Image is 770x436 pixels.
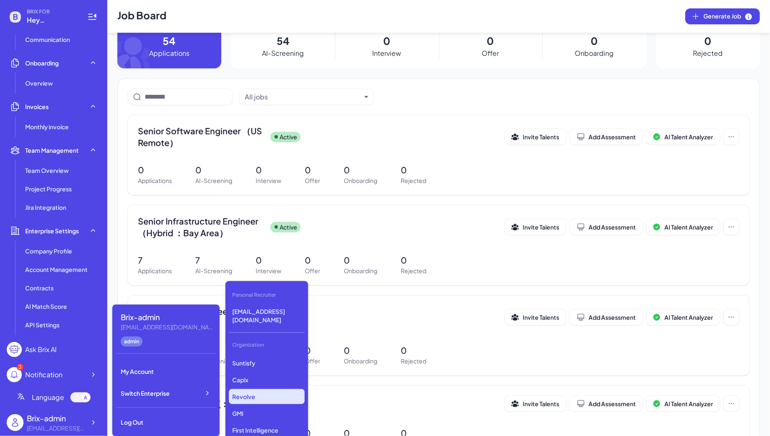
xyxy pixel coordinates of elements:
[25,265,88,274] span: Account Management
[505,219,566,235] button: Invite Talents
[25,123,69,131] span: Monthly invoice
[344,176,377,185] p: Onboarding
[25,302,67,311] span: AI Match Score
[138,215,264,239] span: Senior Infrastructure Engineer （Hybrid ：Bay Area）
[121,337,143,347] div: admin
[523,313,559,321] span: Invite Talents
[262,48,304,58] p: AI-Screening
[245,92,268,102] div: All jobs
[646,129,720,145] button: AI Talent Analyzer
[27,8,77,15] span: BRIX FOR
[575,48,614,58] p: Onboarding
[664,313,713,321] span: AI Talent Analyzer
[577,223,636,231] div: Add Assessment
[256,176,281,185] p: Interview
[693,48,723,58] p: Rejected
[229,406,305,421] p: GMI
[344,254,377,266] p: 0
[25,79,53,87] span: Overview
[25,185,72,193] span: Project Progress
[523,133,559,141] span: Invite Talents
[505,129,566,145] button: Invite Talents
[195,266,232,275] p: AI-Screening
[305,357,320,366] p: Offer
[344,357,377,366] p: Onboarding
[523,400,559,407] span: Invite Talents
[523,223,559,231] span: Invite Talents
[25,35,70,44] span: Communication
[664,133,713,141] span: AI Talent Analyzer
[32,392,64,402] span: Language
[25,166,69,175] span: Team Overview
[305,254,320,266] p: 0
[229,372,305,387] p: Capix
[401,176,426,185] p: Rejected
[482,48,499,58] p: Offer
[25,345,57,355] div: Ask Brix AI
[280,133,297,141] p: Active
[372,48,401,58] p: Interview
[25,59,59,67] span: Onboarding
[401,254,426,266] p: 0
[577,313,636,321] div: Add Assessment
[121,311,213,323] div: Brix-admin
[401,344,426,357] p: 0
[577,133,636,141] div: Add Assessment
[229,338,305,352] div: Organization
[570,219,643,235] button: Add Assessment
[256,254,281,266] p: 0
[149,48,189,58] p: Applications
[646,219,720,235] button: AI Talent Analyzer
[195,176,232,185] p: AI-Screening
[305,176,320,185] p: Offer
[401,164,426,176] p: 0
[121,323,213,332] div: flora@joinbrix.com
[25,203,66,211] span: Jira Integration
[591,33,598,48] p: 0
[256,266,281,275] p: Interview
[570,396,643,412] button: Add Assessment
[577,399,636,408] div: Add Assessment
[138,254,172,266] p: 7
[25,227,79,235] span: Enterprise Settings
[256,164,281,176] p: 0
[27,424,86,433] div: flora@joinbrix.com
[229,288,305,302] div: Personal Recruiter
[25,370,62,380] div: Notification
[138,176,172,185] p: Applications
[17,364,23,371] div: 3
[280,223,297,232] p: Active
[570,309,643,325] button: Add Assessment
[305,164,320,176] p: 0
[25,321,60,329] span: API Settings
[664,400,713,407] span: AI Talent Analyzer
[195,164,232,176] p: 0
[116,362,216,381] div: My Account
[401,357,426,366] p: Rejected
[138,164,172,176] p: 0
[25,247,72,255] span: Company Profile
[245,92,361,102] button: All jobs
[229,389,305,404] p: Revolve
[505,396,566,412] button: Invite Talents
[664,223,713,231] span: AI Talent Analyzer
[25,284,54,292] span: Contracts
[703,12,753,21] span: Generate Job
[25,146,79,154] span: Team Management
[121,389,170,397] span: Switch Enterprise
[138,125,264,149] span: Senior Software Engineer （US Remote）
[138,266,172,275] p: Applications
[27,15,77,25] span: Hey Revia
[705,33,712,48] p: 0
[25,102,49,111] span: Invoices
[305,344,320,357] p: 0
[570,129,643,145] button: Add Assessment
[195,254,232,266] p: 7
[646,309,720,325] button: AI Talent Analyzer
[383,33,390,48] p: 0
[401,266,426,275] p: Rejected
[229,355,305,371] p: Suntisfy
[685,8,760,24] button: Generate Job
[27,413,86,424] div: Brix-admin
[344,344,377,357] p: 0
